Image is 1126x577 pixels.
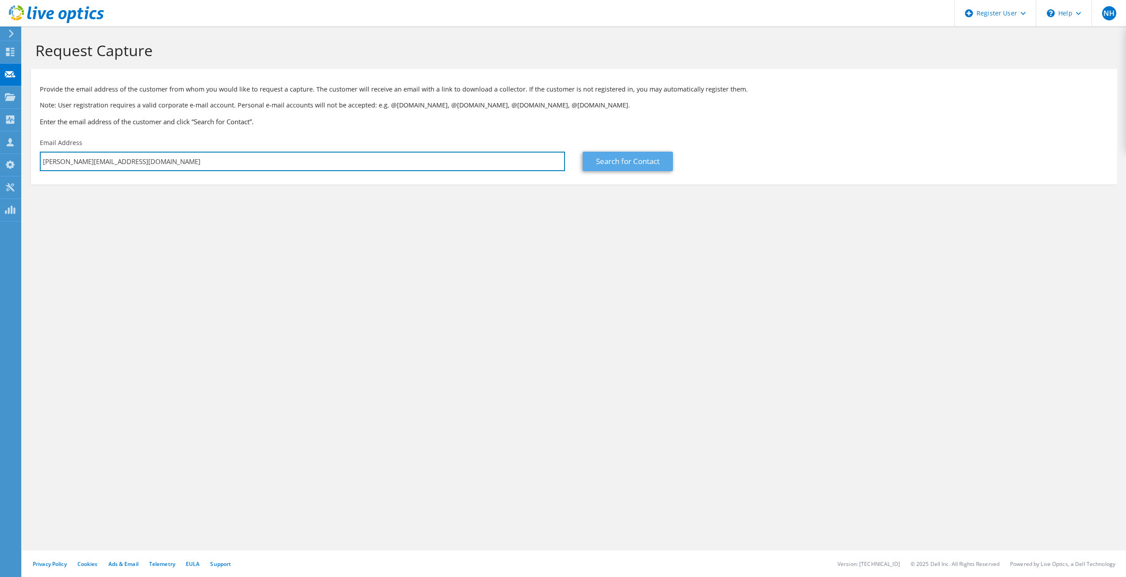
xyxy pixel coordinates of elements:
[1047,9,1055,17] svg: \n
[108,560,138,568] a: Ads & Email
[186,560,200,568] a: EULA
[149,560,175,568] a: Telemetry
[35,41,1108,60] h1: Request Capture
[77,560,98,568] a: Cookies
[33,560,67,568] a: Privacy Policy
[583,152,673,171] a: Search for Contact
[1010,560,1115,568] li: Powered by Live Optics, a Dell Technology
[40,84,1108,94] p: Provide the email address of the customer from whom you would like to request a capture. The cust...
[838,560,900,568] li: Version: [TECHNICAL_ID]
[911,560,999,568] li: © 2025 Dell Inc. All Rights Reserved
[210,560,231,568] a: Support
[1102,6,1116,20] span: NH
[40,138,82,147] label: Email Address
[40,117,1108,126] h3: Enter the email address of the customer and click “Search for Contact”.
[40,100,1108,110] p: Note: User registration requires a valid corporate e-mail account. Personal e-mail accounts will ...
